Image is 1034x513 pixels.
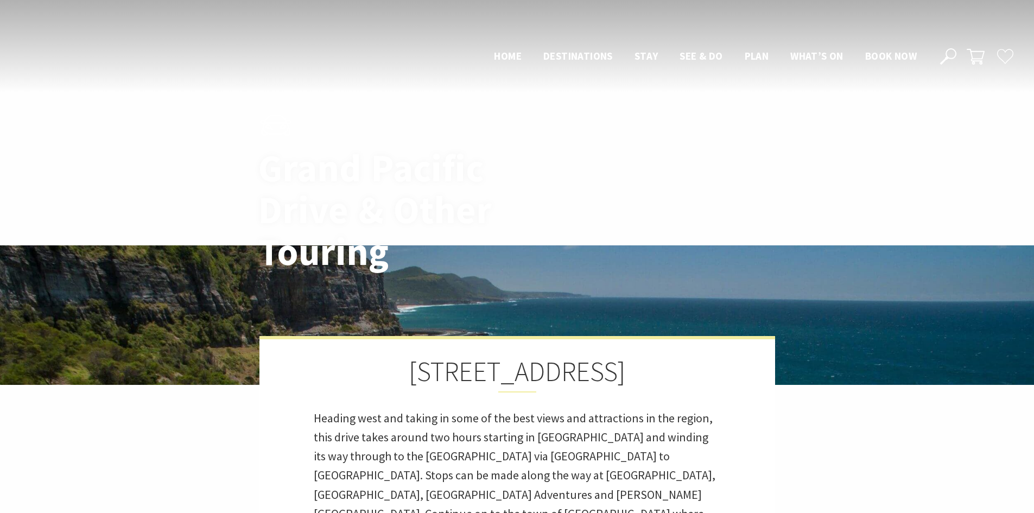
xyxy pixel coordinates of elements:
[543,49,613,62] span: Destinations
[635,49,658,62] span: Stay
[865,49,917,62] span: Book now
[745,49,769,62] span: Plan
[483,48,928,66] nav: Main Menu
[494,49,522,62] span: Home
[314,356,721,392] h2: [STREET_ADDRESS]
[258,147,565,273] h1: Grand Pacific Drive & Other Touring
[790,49,843,62] span: What’s On
[680,49,722,62] span: See & Do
